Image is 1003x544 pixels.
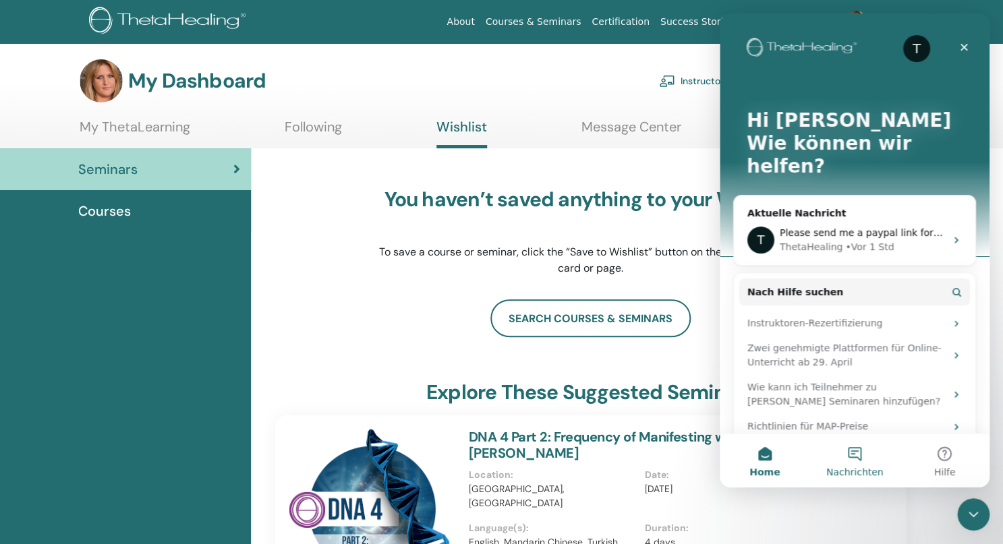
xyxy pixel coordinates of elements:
[20,322,250,361] div: Zwei genehmigte Plattformen für Online-Unterricht ab 29. April
[378,187,803,212] h3: You haven’t saved anything to your Wishlist.
[957,498,990,531] iframe: Intercom live chat
[378,244,803,276] p: To save a course or seminar, click the “Save to Wishlist” button on the course/seminar card or page.
[107,454,164,463] span: Nachrichten
[644,482,812,496] p: [DATE]
[426,380,755,404] h3: explore these suggested seminars
[720,13,990,487] iframe: Intercom live chat
[799,9,834,34] a: Store
[125,226,174,241] div: • Vor 1 Std
[655,9,739,34] a: Success Stories
[659,75,675,87] img: chalkboard-teacher.svg
[845,11,867,32] img: default.jpg
[28,367,226,395] div: Wie kann ich Teilnehmer zu [PERSON_NAME] Seminaren hinzufügen?
[180,420,270,474] button: Hilfe
[128,69,266,93] h3: My Dashboard
[78,201,131,221] span: Courses
[28,272,123,286] span: Nach Hilfe suchen
[441,9,480,34] a: About
[89,7,250,37] img: logo.png
[285,119,342,145] a: Following
[586,9,654,34] a: Certification
[469,482,637,510] p: [GEOGRAPHIC_DATA], [GEOGRAPHIC_DATA]
[214,454,235,463] span: Hilfe
[80,59,123,102] img: default.jpg
[739,9,799,34] a: Resources
[20,361,250,400] div: Wie kann ich Teilnehmer zu [PERSON_NAME] Seminaren hinzufügen?
[20,265,250,292] button: Nach Hilfe suchen
[469,468,637,482] p: Location :
[20,400,250,425] div: Richtlinien für MAP-Preise
[90,420,179,474] button: Nachrichten
[30,454,60,463] span: Home
[490,299,691,337] a: search courses & seminars
[469,521,637,535] p: Language(s) :
[469,428,742,462] a: DNA 4 Part 2: Frequency of Manifesting with [PERSON_NAME]
[480,9,587,34] a: Courses & Seminars
[28,328,226,356] div: Zwei genehmigte Plattformen für Online-Unterricht ab 29. April
[436,119,487,148] a: Wishlist
[28,406,226,420] div: Richtlinien für MAP-Preise
[78,159,138,179] span: Seminars
[80,119,190,145] a: My ThetaLearning
[644,521,812,535] p: Duration :
[659,66,775,96] a: Instructor Dashboard
[644,468,812,482] p: Date :
[60,214,712,224] span: Please send me a paypal link for final payment children 2 instructor [DATE][DATE]. Thanks. Via e-...
[581,119,681,145] a: Message Center
[60,226,123,241] div: ThetaHealing
[28,303,226,317] div: Instruktoren-Rezertifizierung
[20,297,250,322] div: Instruktoren-Rezertifizierung
[232,22,256,46] div: Schließen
